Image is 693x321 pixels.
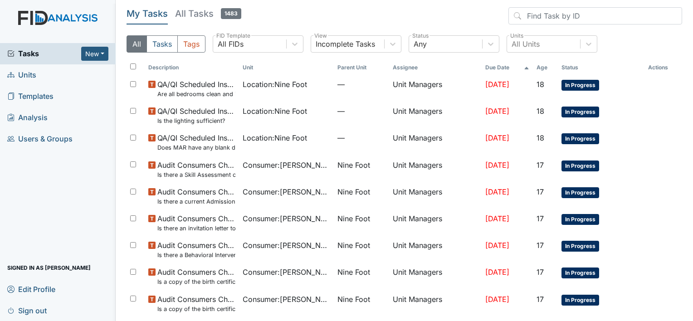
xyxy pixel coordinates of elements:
th: Actions [644,60,682,75]
span: [DATE] [485,107,509,116]
span: Audit Consumers Charts Is there a current Admission Agreement (within one year)? [157,186,235,206]
span: Audit Consumers Charts Is a copy of the birth certificate found in the file? [157,267,235,286]
span: In Progress [561,160,599,171]
small: Is the lighting sufficient? [157,117,235,125]
span: [DATE] [485,241,509,250]
span: In Progress [561,187,599,198]
span: [DATE] [485,187,509,196]
span: Nine Foot [337,160,370,170]
span: — [337,132,386,143]
span: Consumer : [PERSON_NAME] [243,294,330,305]
span: In Progress [561,267,599,278]
span: 1483 [221,8,241,19]
span: Audit Consumers Charts Is a copy of the birth certificate found in the file? [157,294,235,313]
div: All FIDs [218,39,244,49]
span: Audit Consumers Charts Is there a Behavioral Intervention Program Approval/Consent for every 6 mo... [157,240,235,259]
th: Toggle SortBy [239,60,333,75]
span: In Progress [561,214,599,225]
small: Is there an invitation letter to Parent/Guardian for current years team meetings in T-Logs (Therap)? [157,224,235,233]
span: Signed in as [PERSON_NAME] [7,261,91,275]
span: Analysis [7,111,48,125]
button: Tasks [146,35,178,53]
h5: All Tasks [175,7,241,20]
span: 18 [537,80,544,89]
span: Consumer : [PERSON_NAME] [243,213,330,224]
td: Unit Managers [389,183,482,209]
span: 17 [537,267,544,277]
td: Unit Managers [389,75,482,102]
span: [DATE] [485,214,509,223]
td: Unit Managers [389,129,482,156]
td: Unit Managers [389,156,482,183]
span: 17 [537,160,544,170]
span: Templates [7,89,54,103]
a: Tasks [7,48,81,59]
span: In Progress [561,241,599,252]
small: Is there a Skill Assessment completed and updated yearly (no more than one year old) [157,170,235,179]
td: Unit Managers [389,290,482,317]
span: QA/QI Scheduled Inspection Are all bedrooms clean and in good repair? [157,79,235,98]
th: Toggle SortBy [145,60,239,75]
span: 17 [537,241,544,250]
span: 18 [537,133,544,142]
span: Nine Foot [337,213,370,224]
span: Consumer : [PERSON_NAME] [243,160,330,170]
th: Toggle SortBy [334,60,389,75]
span: [DATE] [485,160,509,170]
small: Is a copy of the birth certificate found in the file? [157,305,235,313]
small: Is a copy of the birth certificate found in the file? [157,277,235,286]
div: All Units [512,39,540,49]
input: Toggle All Rows Selected [130,63,136,69]
span: Consumer : [PERSON_NAME] [243,267,330,277]
span: Location : Nine Foot [243,132,307,143]
span: Nine Foot [337,186,370,197]
span: In Progress [561,107,599,117]
th: Toggle SortBy [533,60,558,75]
span: Audit Consumers Charts Is there a Skill Assessment completed and updated yearly (no more than one... [157,160,235,179]
div: Any [414,39,427,49]
span: Location : Nine Foot [243,106,307,117]
span: 17 [537,214,544,223]
small: Is there a current Admission Agreement ([DATE])? [157,197,235,206]
span: Edit Profile [7,282,55,296]
h5: My Tasks [127,7,168,20]
span: [DATE] [485,133,509,142]
span: QA/QI Scheduled Inspection Is the lighting sufficient? [157,106,235,125]
small: Does MAR have any blank days that should have been initialed? [157,143,235,152]
th: Assignee [389,60,482,75]
button: All [127,35,147,53]
small: Is there a Behavioral Intervention Program Approval/Consent for every 6 months? [157,251,235,259]
span: Units [7,68,36,82]
span: [DATE] [485,267,509,277]
span: — [337,79,386,90]
td: Unit Managers [389,102,482,129]
span: Location : Nine Foot [243,79,307,90]
th: Toggle SortBy [558,60,644,75]
span: Consumer : [PERSON_NAME] [243,186,330,197]
span: 18 [537,107,544,116]
th: Toggle SortBy [482,60,533,75]
td: Unit Managers [389,209,482,236]
div: Incomplete Tasks [316,39,375,49]
input: Find Task by ID [508,7,682,24]
span: Users & Groups [7,132,73,146]
span: Nine Foot [337,294,370,305]
td: Unit Managers [389,236,482,263]
span: Nine Foot [337,267,370,277]
span: Audit Consumers Charts Is there an invitation letter to Parent/Guardian for current years team me... [157,213,235,233]
span: In Progress [561,80,599,91]
span: 17 [537,295,544,304]
span: Nine Foot [337,240,370,251]
small: Are all bedrooms clean and in good repair? [157,90,235,98]
span: [DATE] [485,80,509,89]
span: Consumer : [PERSON_NAME] [243,240,330,251]
span: In Progress [561,133,599,144]
div: Type filter [127,35,205,53]
span: In Progress [561,295,599,306]
span: 17 [537,187,544,196]
button: Tags [177,35,205,53]
span: Sign out [7,303,47,317]
span: QA/QI Scheduled Inspection Does MAR have any blank days that should have been initialed? [157,132,235,152]
td: Unit Managers [389,263,482,290]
